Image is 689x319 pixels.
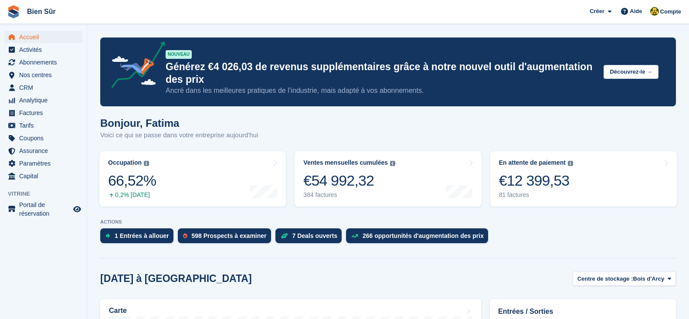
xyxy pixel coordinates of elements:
div: Ventes mensuelles cumulées [303,159,388,166]
a: Boutique d'aperçu [72,204,82,214]
a: menu [4,119,82,132]
a: menu [4,56,82,68]
span: Assurance [19,145,71,157]
span: Vitrine [8,190,87,198]
p: Ancré dans les meilleures pratiques de l’industrie, mais adapté à vos abonnements. [166,86,597,95]
span: Capital [19,170,71,182]
a: menu [4,132,82,144]
p: ACTIONS [100,219,676,225]
span: Factures [19,107,71,119]
a: 1 Entrées à allouer [100,228,178,248]
span: Bois d'Arcy [633,275,665,283]
span: Accueil [19,31,71,43]
h2: [DATE] à [GEOGRAPHIC_DATA] [100,273,252,285]
div: En attente de paiement [499,159,566,166]
img: price-adjustments-announcement-icon-8257ccfd72463d97f412b2fc003d46551f7dbcb40ab6d574587a9cd5c0d94... [104,41,165,91]
button: Centre de stockage : Bois d'Arcy [573,271,676,286]
div: 81 factures [499,191,573,199]
div: €12 399,53 [499,172,573,190]
img: move_ins_to_allocate_icon-fdf77a2bb77ea45bf5b3d319d69a93e2d87916cf1d5bf7949dd705db3b84f3ca.svg [105,233,110,238]
div: 66,52% [108,172,156,190]
img: icon-info-grey-7440780725fd019a000dd9b08b2336e03edf1995a4989e88bcd33f0948082b44.svg [390,161,395,166]
a: menu [4,44,82,56]
h2: Entrées / Sorties [498,306,668,317]
div: 384 factures [303,191,395,199]
a: menu [4,94,82,106]
img: Fatima Kelaaoui [650,7,659,16]
span: Nos centres [19,69,71,81]
a: menu [4,107,82,119]
a: Occupation 66,52% 0,2% [DATE] [99,151,286,207]
img: prospect-51fa495bee0391a8d652442698ab0144808aea92771e9ea1ae160a38d050c398.svg [183,233,187,238]
a: 266 opportunités d'augmentation des prix [346,228,492,248]
button: Découvrez-le → [604,65,658,79]
img: deal-1b604bf984904fb50ccaf53a9ad4b4a5d6e5aea283cecdc64d6e3604feb123c2.svg [281,233,288,239]
div: 598 Prospects à examiner [192,232,267,239]
span: Activités [19,44,71,56]
span: Abonnements [19,56,71,68]
a: 7 Deals ouverts [275,228,346,248]
img: icon-info-grey-7440780725fd019a000dd9b08b2336e03edf1995a4989e88bcd33f0948082b44.svg [568,161,573,166]
div: 266 opportunités d'augmentation des prix [363,232,484,239]
div: 7 Deals ouverts [292,232,338,239]
span: Aide [630,7,642,16]
span: Coupons [19,132,71,144]
a: menu [4,81,82,94]
a: menu [4,31,82,43]
span: Créer [590,7,604,16]
a: menu [4,145,82,157]
span: Paramètres [19,157,71,170]
a: menu [4,200,82,218]
a: menu [4,157,82,170]
div: €54 992,32 [303,172,395,190]
h2: Carte [109,307,127,315]
span: CRM [19,81,71,94]
img: price_increase_opportunities-93ffe204e8149a01c8c9dc8f82e8f89637d9d84a8eef4429ea346261dce0b2c0.svg [351,234,358,238]
p: Voici ce qui se passe dans votre entreprise aujourd'hui [100,130,258,140]
div: NOUVEAU [166,50,192,59]
div: 0,2% [DATE] [108,191,156,199]
div: 1 Entrées à allouer [115,232,169,239]
a: menu [4,170,82,182]
span: Portail de réservation [19,200,71,218]
span: Analytique [19,94,71,106]
h1: Bonjour, Fatima [100,117,258,129]
p: Générez €4 026,03 de revenus supplémentaires grâce à notre nouvel outil d'augmentation des prix [166,61,597,86]
img: stora-icon-8386f47178a22dfd0bd8f6a31ec36ba5ce8667c1dd55bd0f319d3a0aa187defe.svg [7,5,20,18]
a: Ventes mensuelles cumulées €54 992,32 384 factures [295,151,481,207]
span: Centre de stockage : [577,275,633,283]
span: Compte [660,7,681,16]
a: Bien Sûr [24,4,59,19]
img: icon-info-grey-7440780725fd019a000dd9b08b2336e03edf1995a4989e88bcd33f0948082b44.svg [144,161,149,166]
a: 598 Prospects à examiner [178,228,275,248]
a: menu [4,69,82,81]
span: Tarifs [19,119,71,132]
div: Occupation [108,159,142,166]
a: En attente de paiement €12 399,53 81 factures [490,151,677,207]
